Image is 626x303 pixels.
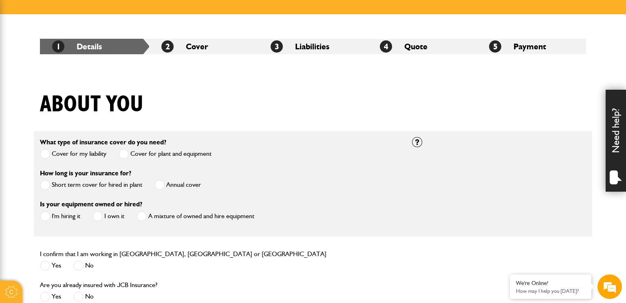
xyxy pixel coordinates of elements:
[489,40,501,53] span: 5
[606,90,626,192] div: Need help?
[149,39,258,54] li: Cover
[40,211,80,221] label: I'm hiring it
[40,251,326,257] label: I confirm that I am working in [GEOGRAPHIC_DATA], [GEOGRAPHIC_DATA] or [GEOGRAPHIC_DATA]
[161,40,174,53] span: 2
[40,201,142,208] label: Is your equipment owned or hired?
[40,261,61,271] label: Yes
[40,292,61,302] label: Yes
[154,180,201,190] label: Annual cover
[40,139,166,146] label: What type of insurance cover do you need?
[40,170,131,177] label: How long is your insurance for?
[93,211,124,221] label: I own it
[40,282,157,288] label: Are you already insured with JCB Insurance?
[40,91,143,118] h1: About you
[137,211,254,221] label: A mixture of owned and hire equipment
[52,40,64,53] span: 1
[73,261,94,271] label: No
[271,40,283,53] span: 3
[368,39,477,54] li: Quote
[73,292,94,302] label: No
[477,39,586,54] li: Payment
[119,149,212,159] label: Cover for plant and equipment
[40,180,142,190] label: Short term cover for hired in plant
[40,149,106,159] label: Cover for my liability
[516,288,585,294] p: How may I help you today?
[516,280,585,287] div: We're Online!
[40,39,149,54] li: Details
[380,40,392,53] span: 4
[258,39,368,54] li: Liabilities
